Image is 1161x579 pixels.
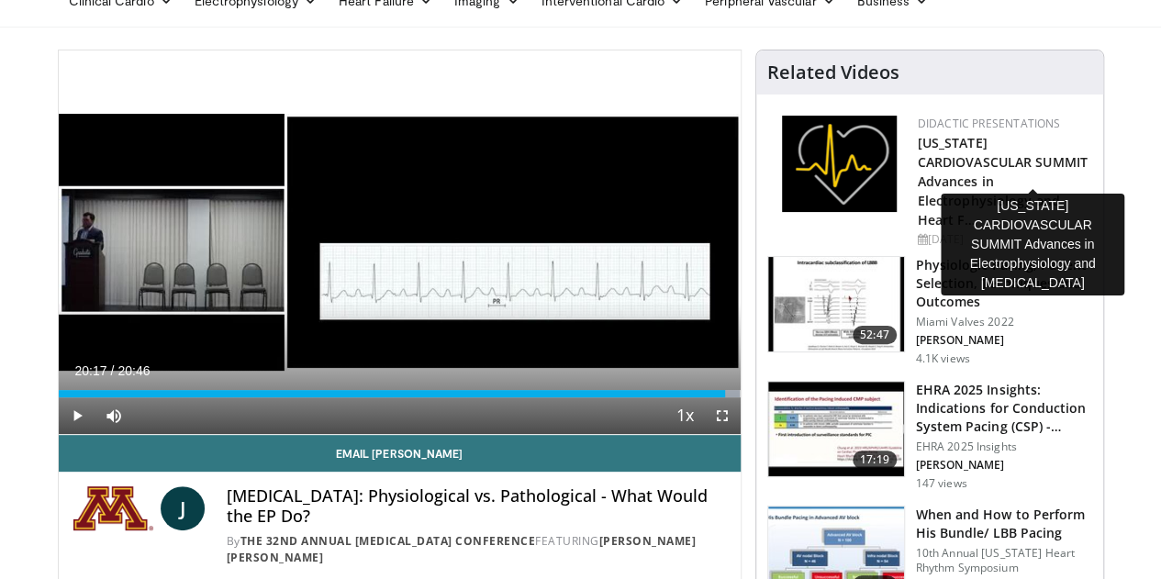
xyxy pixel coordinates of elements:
a: [US_STATE] CARDIOVASCULAR SUMMIT Advances in Electrophysiology and Heart F… [918,134,1088,228]
span: 20:17 [75,363,107,378]
img: afb51a12-79cb-48e6-a9ec-10161d1361b5.150x105_q85_crop-smart_upscale.jpg [768,257,904,352]
button: Playback Rate [667,397,704,434]
h3: Physiologic Pacing, Patient Selection, Techniques and Outcomes [916,256,1092,311]
p: 147 views [916,476,967,491]
p: Miami Valves 2022 [916,315,1092,329]
button: Fullscreen [704,397,741,434]
img: 1860aa7a-ba06-47e3-81a4-3dc728c2b4cf.png.150x105_q85_autocrop_double_scale_upscale_version-0.2.png [782,116,897,212]
p: [PERSON_NAME] [916,458,1092,473]
div: Didactic Presentations [918,116,1088,132]
span: / [111,363,115,378]
img: 1190cdae-34f8-4da3-8a3e-0c6a588fe0e0.150x105_q85_crop-smart_upscale.jpg [768,382,904,477]
div: By FEATURING [227,533,726,566]
p: EHRA 2025 Insights [916,440,1092,454]
a: The 32nd Annual [MEDICAL_DATA] Conference [240,533,536,549]
button: Mute [95,397,132,434]
button: Play [59,397,95,434]
h3: EHRA 2025 Insights: Indications for Conduction System Pacing (CSP) -… [916,381,1092,436]
p: 4.1K views [916,351,970,366]
span: 20:46 [117,363,150,378]
h4: Related Videos [767,61,899,84]
div: [DATE] [918,231,1088,248]
a: J [161,486,205,530]
a: Email [PERSON_NAME] [59,435,741,472]
video-js: Video Player [59,50,741,435]
a: 17:19 EHRA 2025 Insights: Indications for Conduction System Pacing (CSP) -… EHRA 2025 Insights [P... [767,381,1092,491]
div: [US_STATE] CARDIOVASCULAR SUMMIT Advances in Electrophysiology and [MEDICAL_DATA] [941,194,1124,295]
a: [PERSON_NAME] [PERSON_NAME] [227,533,697,565]
span: 17:19 [853,451,897,469]
p: [PERSON_NAME] [916,333,1092,348]
h4: [MEDICAL_DATA]: Physiological vs. Pathological - What Would the EP Do? [227,486,726,526]
img: The 32nd Annual Cardiac Arrhythmias Conference [73,486,153,530]
div: Progress Bar [59,390,741,397]
p: 10th Annual [US_STATE] Heart Rhythm Symposium [916,546,1092,575]
span: 52:47 [853,326,897,344]
h3: When and How to Perform His Bundle/ LBB Pacing [916,506,1092,542]
a: 52:47 Physiologic Pacing, Patient Selection, Techniques and Outcomes Miami Valves 2022 [PERSON_NA... [767,256,1092,366]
